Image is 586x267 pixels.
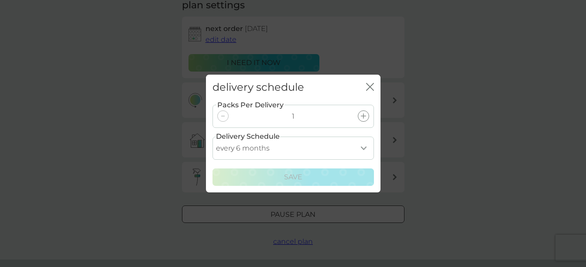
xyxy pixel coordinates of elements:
label: Packs Per Delivery [216,99,284,111]
label: Delivery Schedule [216,131,280,142]
button: close [366,83,374,92]
h2: delivery schedule [212,81,304,94]
button: Save [212,168,374,186]
p: Save [284,171,302,183]
p: 1 [292,111,295,122]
